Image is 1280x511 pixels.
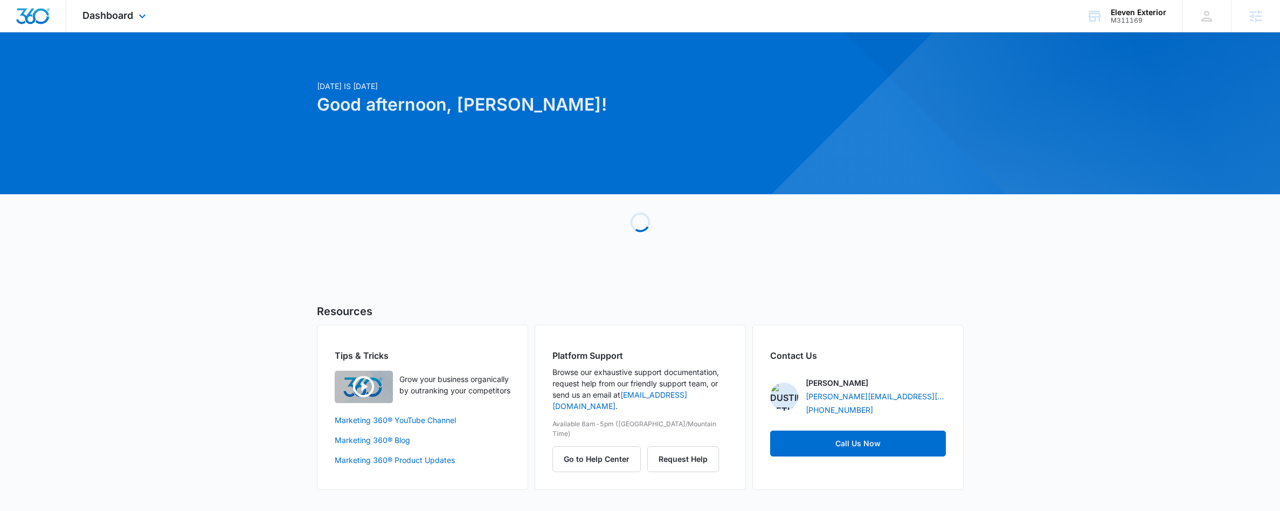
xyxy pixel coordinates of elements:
[335,371,393,403] img: Quick Overview Video
[647,454,719,464] a: Request Help
[806,377,868,389] p: [PERSON_NAME]
[317,303,964,319] h5: Resources
[806,391,946,402] a: [PERSON_NAME][EMAIL_ADDRESS][PERSON_NAME][DOMAIN_NAME]
[552,349,728,362] h2: Platform Support
[552,366,728,412] p: Browse our exhaustive support documentation, request help from our friendly support team, or send...
[647,446,719,472] button: Request Help
[770,349,946,362] h2: Contact Us
[335,454,510,466] a: Marketing 360® Product Updates
[552,454,647,464] a: Go to Help Center
[335,349,510,362] h2: Tips & Tricks
[770,383,798,411] img: Dustin Bethel
[1111,8,1166,17] div: account name
[552,446,641,472] button: Go to Help Center
[770,431,946,457] a: Call Us Now
[806,404,873,415] a: [PHONE_NUMBER]
[399,373,510,396] p: Grow your business organically by outranking your competitors
[335,414,510,426] a: Marketing 360® YouTube Channel
[82,10,133,21] span: Dashboard
[317,80,744,92] p: [DATE] is [DATE]
[317,92,744,118] h1: Good afternoon, [PERSON_NAME]!
[335,434,510,446] a: Marketing 360® Blog
[1111,17,1166,24] div: account id
[552,419,728,439] p: Available 8am-5pm ([GEOGRAPHIC_DATA]/Mountain Time)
